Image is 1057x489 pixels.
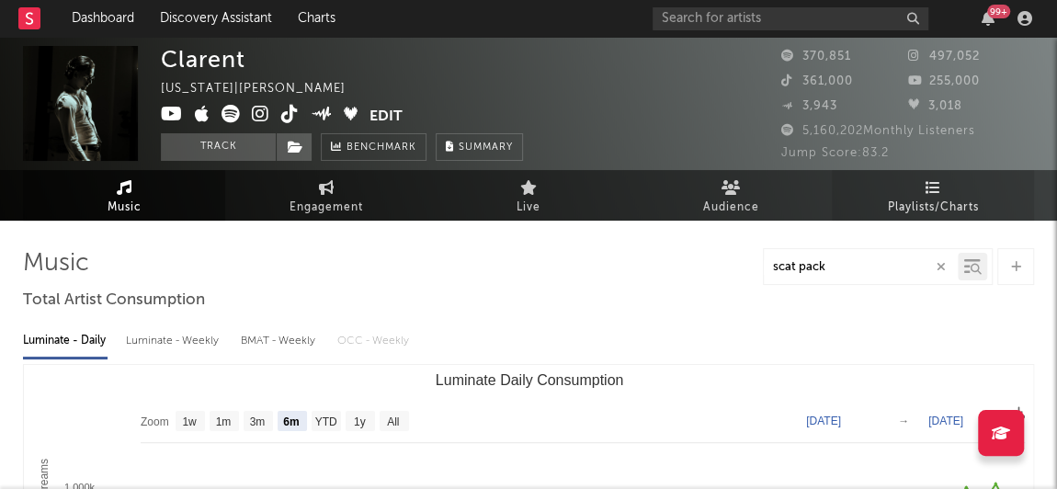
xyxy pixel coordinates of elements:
input: Search for artists [653,7,928,30]
text: Luminate Daily Consumption [436,372,624,388]
text: YTD [315,415,337,428]
a: Benchmark [321,133,426,161]
button: 99+ [982,11,994,26]
span: Audience [703,197,759,219]
text: → [898,415,909,427]
a: Audience [630,170,832,221]
div: Clarent [161,46,245,73]
text: 3m [250,415,266,428]
a: Live [427,170,630,221]
span: Engagement [290,197,363,219]
div: [US_STATE] | [PERSON_NAME] [161,78,367,100]
text: Zoom [141,415,169,428]
text: [DATE] [928,415,963,427]
text: 1y [354,415,366,428]
a: Playlists/Charts [832,170,1034,221]
div: Luminate - Weekly [126,325,222,357]
button: Summary [436,133,523,161]
span: Playlists/Charts [888,197,979,219]
span: 255,000 [908,75,980,87]
div: BMAT - Weekly [241,325,319,357]
span: 370,851 [781,51,851,63]
span: 3,943 [781,100,837,112]
a: Engagement [225,170,427,221]
button: Track [161,133,276,161]
text: 1w [182,415,197,428]
span: Total Artist Consumption [23,290,205,312]
span: 5,160,202 Monthly Listeners [781,125,975,137]
input: Search by song name or URL [764,260,958,275]
span: Benchmark [347,137,416,159]
button: Edit [369,105,403,128]
div: 99 + [987,5,1010,18]
span: 361,000 [781,75,853,87]
span: Music [108,197,142,219]
span: Jump Score: 83.2 [781,147,889,159]
text: 6m [283,415,299,428]
span: 497,052 [908,51,980,63]
text: 1m [216,415,232,428]
text: All [387,415,399,428]
span: Live [517,197,540,219]
text: [DATE] [806,415,841,427]
div: Luminate - Daily [23,325,108,357]
a: Music [23,170,225,221]
span: 3,018 [908,100,962,112]
span: Summary [459,142,513,153]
